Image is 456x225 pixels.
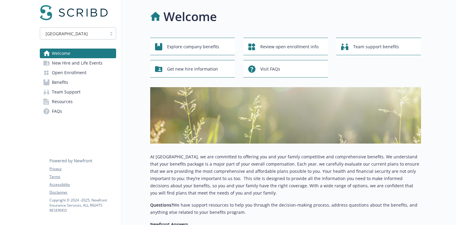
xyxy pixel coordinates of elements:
[167,41,219,52] span: Explore company benefits
[40,58,116,68] a: New Hire and Life Events
[150,60,235,78] button: Get new hire information
[40,49,116,58] a: Welcome
[243,60,328,78] button: Visit FAQs
[40,106,116,116] a: FAQs
[49,174,116,179] a: Terms
[167,63,218,75] span: Get new hire information
[40,87,116,97] a: Team Support
[260,41,318,52] span: Review open enrollment info
[52,49,70,58] span: Welcome
[43,30,104,37] span: [GEOGRAPHIC_DATA]
[243,38,328,55] button: Review open enrollment info
[40,78,116,87] a: Benefits
[150,202,173,208] strong: Questions?
[150,153,421,197] p: At [GEOGRAPHIC_DATA], we are committed to offering you and your family competitive and comprehens...
[40,68,116,78] a: Open Enrollment
[52,97,73,106] span: Resources
[49,190,116,195] a: Disclaimer
[52,87,81,97] span: Team Support
[163,8,217,26] h1: Welcome
[52,106,62,116] span: FAQs
[150,87,421,144] img: overview page banner
[52,68,87,78] span: Open Enrollment
[150,201,421,216] p: We have support resources to help you through the decision-making process, address questions abou...
[52,78,68,87] span: Benefits
[336,38,421,55] button: Team support benefits
[150,38,235,55] button: Explore company benefits
[52,58,103,68] span: New Hire and Life Events
[260,63,280,75] span: Visit FAQs
[353,41,399,52] span: Team support benefits
[49,166,116,172] a: Privacy
[49,182,116,187] a: Accessibility
[46,30,88,37] span: [GEOGRAPHIC_DATA]
[49,198,116,213] p: Copyright © 2024 - 2025 , Newfront Insurance Services, ALL RIGHTS RESERVED
[40,97,116,106] a: Resources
